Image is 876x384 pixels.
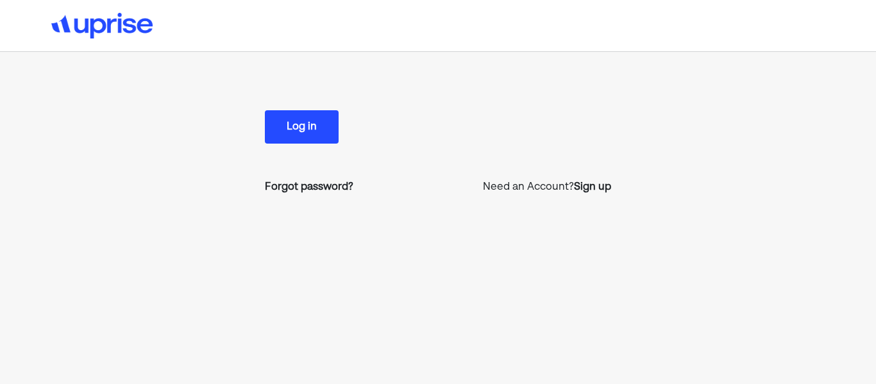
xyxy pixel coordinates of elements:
a: Sign up [574,179,611,195]
button: Log in [265,110,339,144]
a: Forgot password? [265,179,353,195]
p: Need an Account? [483,179,611,195]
